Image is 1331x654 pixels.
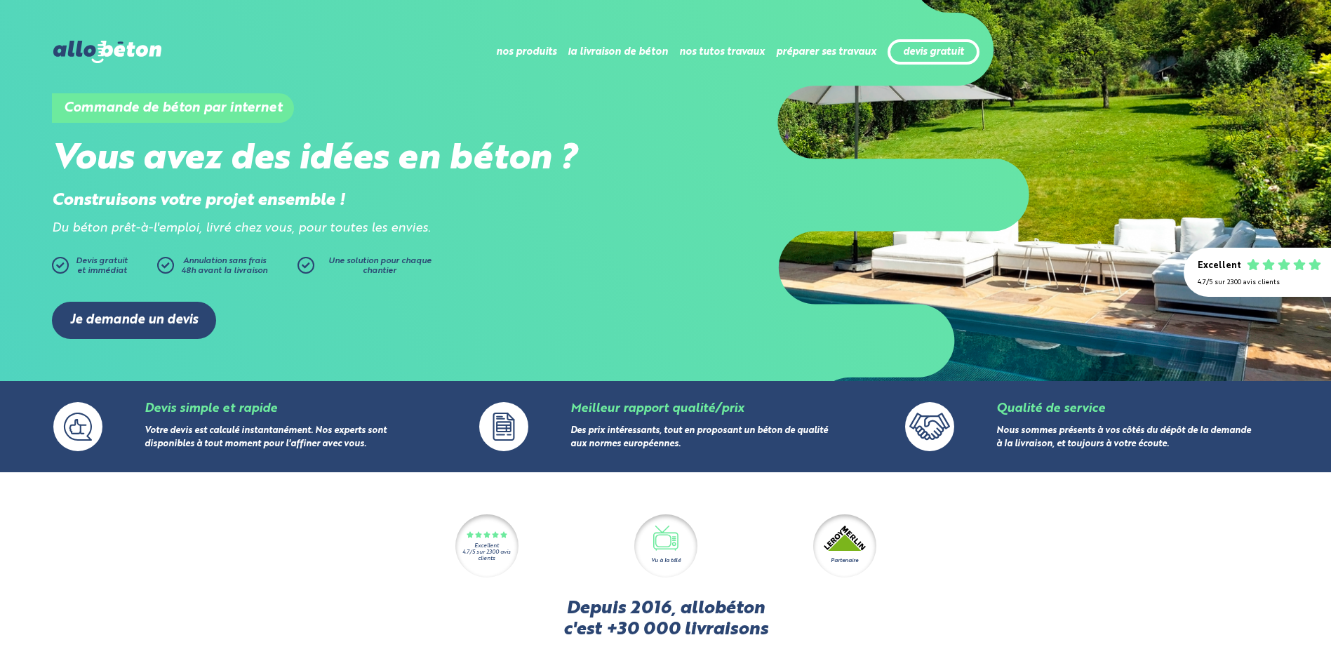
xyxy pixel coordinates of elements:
a: Devis gratuitet immédiat [52,257,150,281]
a: Une solution pour chaque chantier [297,257,438,281]
a: Devis simple et rapide [145,403,277,415]
a: Annulation sans frais48h avant la livraison [157,257,297,281]
span: Annulation sans frais 48h avant la livraison [181,257,267,275]
div: Excellent [474,543,499,549]
div: 4.7/5 sur 2300 avis clients [1198,279,1317,286]
li: la livraison de béton [568,35,668,69]
li: nos tutos travaux [679,35,765,69]
h1: Commande de béton par internet [52,93,294,123]
a: Votre devis est calculé instantanément. Nos experts sont disponibles à tout moment pour l'affiner... [145,426,387,448]
a: Qualité de service [996,403,1105,415]
div: Partenaire [831,556,858,565]
a: Je demande un devis [52,302,216,339]
a: Nous sommes présents à vos côtés du dépôt de la demande à la livraison, et toujours à votre écoute. [996,426,1251,448]
span: Une solution pour chaque chantier [328,257,432,275]
a: Des prix intéressants, tout en proposant un béton de qualité aux normes européennes. [570,426,828,448]
li: préparer ses travaux [776,35,876,69]
li: nos produits [496,35,556,69]
div: Vu à la télé [651,556,681,565]
i: Du béton prêt-à-l'emploi, livré chez vous, pour toutes les envies. [52,222,431,234]
img: allobéton [53,41,161,63]
strong: Construisons votre projet ensemble ! [52,192,345,209]
a: devis gratuit [903,46,964,58]
div: 4.7/5 sur 2300 avis clients [455,549,519,562]
a: Meilleur rapport qualité/prix [570,403,744,415]
h2: Vous avez des idées en béton ? [52,139,665,180]
span: Devis gratuit et immédiat [76,257,128,275]
div: Excellent [1198,261,1241,272]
